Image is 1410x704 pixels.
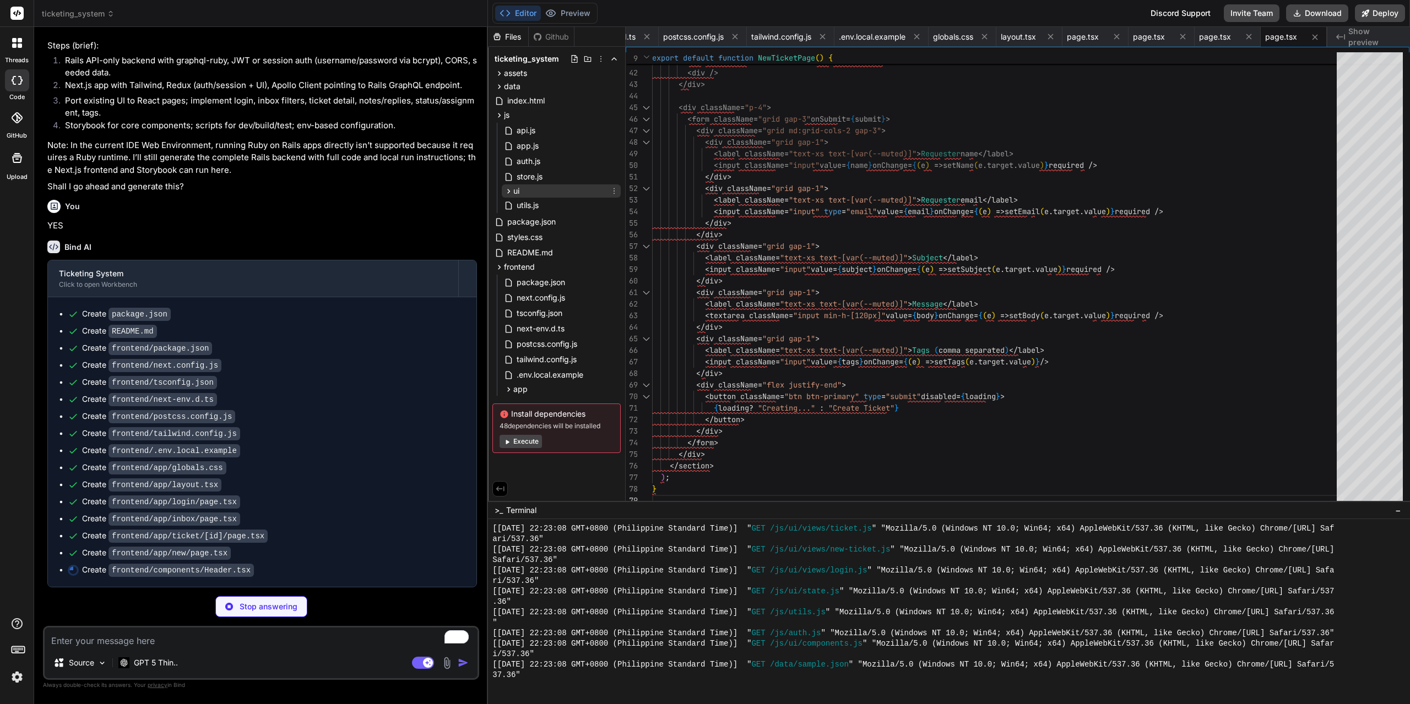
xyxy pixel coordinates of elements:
span: < [705,264,709,274]
span: = [767,137,771,147]
span: e [921,160,925,170]
span: = [784,160,789,170]
span: < [714,149,718,159]
span: store.js [516,170,544,183]
span: "p-4" [745,102,767,112]
div: Click to collapse the range. [639,241,653,252]
span: { [912,310,916,320]
span: "text-xs text-[var(--muted)]" [789,195,916,205]
span: < [714,160,718,170]
span: = [775,299,780,309]
span: postcss.config.js [663,31,724,42]
span: page.tsx [1067,31,1099,42]
span: </ [943,299,952,309]
span: { [850,114,855,124]
span: = [784,149,789,159]
span: < [705,183,709,193]
span: > [916,149,921,159]
div: Click to collapse the range. [639,102,653,113]
span: = [758,125,762,135]
li: Rails API-only backend with graphql-ruby, JWT or session auth (username/password via bcrypt), COR... [56,54,477,79]
p: Shall I go ahead and generate this? [47,181,477,193]
span: = [833,264,837,274]
span: e [987,310,991,320]
span: setEmail [1005,206,1040,216]
span: = [842,206,846,216]
span: email [961,195,983,205]
span: ticketing_system [495,53,559,64]
span: ( [815,53,820,63]
span: package.json [506,215,557,228]
span: div [714,172,727,182]
span: ( [983,310,987,320]
div: 56 [626,229,638,241]
span: label [952,299,974,309]
span: form className [692,114,753,124]
div: Click to collapse the range. [639,287,653,298]
div: Click to collapse the range. [639,125,653,137]
span: "text-xs text-[var(--muted)]" [780,253,908,263]
span: < [687,114,692,124]
span: frontend [504,261,535,272]
span: styles.css [506,231,544,244]
span: < [705,299,709,309]
span: type [824,206,842,216]
span: Subject [912,253,943,263]
span: . [1080,206,1084,216]
button: Download [1286,4,1348,22]
span: textarea className [709,310,789,320]
span: value [1018,160,1040,170]
span: . [1031,264,1035,274]
span: { [837,264,842,274]
span: < [714,195,718,205]
div: 49 [626,148,638,160]
span: < [696,287,701,297]
span: ( [974,160,978,170]
span: div [687,79,701,89]
span: ) [925,160,930,170]
span: required /> [1115,206,1163,216]
span: div className [701,125,758,135]
span: data [504,81,520,92]
span: = [908,310,912,320]
span: globals.css [933,31,973,42]
div: Create [82,308,171,320]
span: } [881,114,886,124]
span: ) [1106,206,1110,216]
span: < [705,253,709,263]
div: Click to collapse the range. [639,113,653,125]
span: < [714,206,718,216]
img: attachment [441,657,453,669]
span: input className [718,206,784,216]
span: </ [943,253,952,263]
span: Message [912,299,943,309]
span: = [969,206,974,216]
span: = [842,160,846,170]
div: 57 [626,241,638,252]
span: > [1013,195,1018,205]
span: > [1009,149,1013,159]
span: value [811,264,833,274]
span: } [930,206,934,216]
span: </ [978,149,987,159]
label: Upload [7,172,28,182]
span: package.json [516,276,566,289]
span: => [996,206,1005,216]
div: 60 [626,275,638,287]
span: assets [504,68,527,79]
div: Click to collapse the range. [639,183,653,194]
span: div className [701,287,758,297]
img: icon [458,657,469,668]
span: = [740,102,745,112]
span: < [679,102,683,112]
span: > [886,114,890,124]
span: e [1044,310,1049,320]
span: } [872,264,877,274]
p: Steps (brief): [47,40,477,52]
span: e [978,160,983,170]
span: = [899,206,903,216]
span: < [696,125,701,135]
span: > [824,183,828,193]
span: > [815,241,820,251]
span: . [1000,264,1005,274]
